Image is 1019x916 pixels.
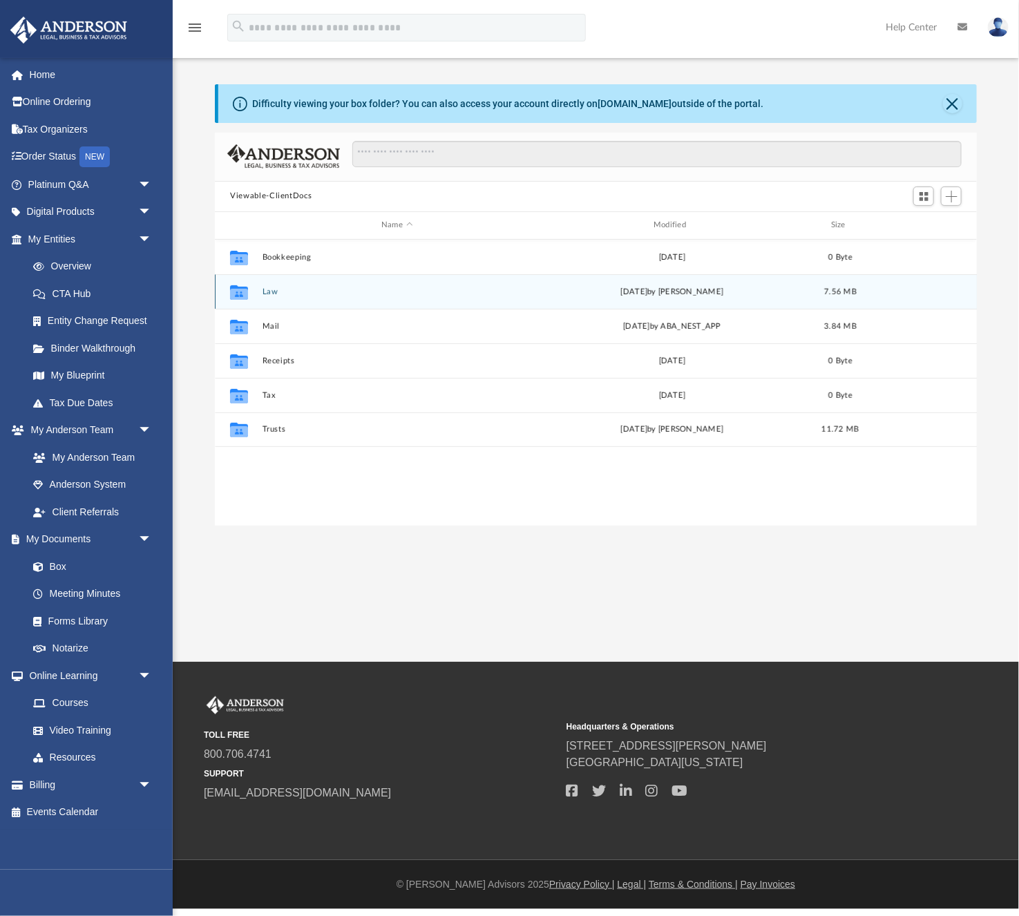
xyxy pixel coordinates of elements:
div: [DATE] [537,251,807,263]
button: Trusts [263,425,532,434]
a: Events Calendar [10,799,173,826]
div: NEW [79,146,110,167]
div: Name [262,219,531,231]
a: Billingarrow_drop_down [10,771,173,799]
div: [DATE] by [PERSON_NAME] [537,423,807,436]
button: Add [941,187,962,206]
a: My Anderson Teamarrow_drop_down [10,417,166,444]
a: Pay Invoices [741,879,795,890]
a: My Blueprint [19,362,166,390]
a: My Entitiesarrow_drop_down [10,225,173,253]
span: 11.72 MB [822,426,859,433]
span: 0 Byte [828,253,853,260]
a: My Anderson Team [19,443,159,471]
a: Overview [19,253,173,280]
span: arrow_drop_down [138,171,166,199]
a: Home [10,61,173,88]
a: [GEOGRAPHIC_DATA][US_STATE] [566,756,743,768]
a: Terms & Conditions | [649,879,738,890]
span: arrow_drop_down [138,526,166,554]
a: [EMAIL_ADDRESS][DOMAIN_NAME] [204,787,391,799]
span: arrow_drop_down [138,225,166,254]
a: 800.706.4741 [204,748,272,760]
a: CTA Hub [19,280,173,307]
a: Order StatusNEW [10,143,173,171]
img: Anderson Advisors Platinum Portal [6,17,131,44]
div: id [875,219,971,231]
a: Forms Library [19,607,159,635]
span: arrow_drop_down [138,417,166,445]
a: Notarize [19,635,166,662]
span: arrow_drop_down [138,771,166,799]
span: arrow_drop_down [138,662,166,690]
i: menu [187,19,203,36]
button: Receipts [263,356,532,365]
button: Close [943,94,962,113]
button: Switch to Grid View [913,187,934,206]
button: Law [263,287,532,296]
span: 0 Byte [828,391,853,399]
a: Online Learningarrow_drop_down [10,662,166,689]
div: Modified [537,219,807,231]
a: Entity Change Request [19,307,173,335]
small: SUPPORT [204,767,557,780]
div: Difficulty viewing your box folder? You can also access your account directly on outside of the p... [252,97,763,111]
button: Bookkeeping [263,252,532,261]
div: [DATE] [537,389,807,401]
a: Tax Due Dates [19,389,173,417]
a: Platinum Q&Aarrow_drop_down [10,171,173,198]
div: grid [215,240,977,526]
a: Legal | [618,879,647,890]
button: Viewable-ClientDocs [230,190,312,202]
a: Box [19,553,159,580]
a: [DOMAIN_NAME] [598,98,672,109]
i: search [231,19,246,34]
a: Meeting Minutes [19,580,166,608]
div: [DATE] by [PERSON_NAME] [537,285,807,298]
a: [STREET_ADDRESS][PERSON_NAME] [566,740,767,752]
a: menu [187,26,203,36]
a: Digital Productsarrow_drop_down [10,198,173,226]
span: 0 Byte [828,356,853,364]
span: 3.84 MB [824,322,857,330]
a: Resources [19,744,166,772]
a: Video Training [19,716,159,744]
a: Anderson System [19,471,166,499]
div: © [PERSON_NAME] Advisors 2025 [173,877,1019,892]
button: Mail [263,321,532,330]
a: Tax Organizers [10,115,173,143]
div: id [221,219,256,231]
img: Anderson Advisors Platinum Portal [204,696,287,714]
img: User Pic [988,17,1009,37]
small: Headquarters & Operations [566,721,920,733]
a: Client Referrals [19,498,166,526]
span: arrow_drop_down [138,198,166,227]
a: Privacy Policy | [549,879,615,890]
a: Courses [19,689,166,717]
a: Binder Walkthrough [19,334,173,362]
div: [DATE] [537,354,807,367]
span: 7.56 MB [824,287,857,295]
div: Size [813,219,868,231]
a: My Documentsarrow_drop_down [10,526,166,553]
small: TOLL FREE [204,729,557,741]
button: Tax [263,390,532,399]
a: Online Ordering [10,88,173,116]
input: Search files and folders [352,141,962,167]
div: [DATE] by ABA_NEST_APP [537,320,807,332]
